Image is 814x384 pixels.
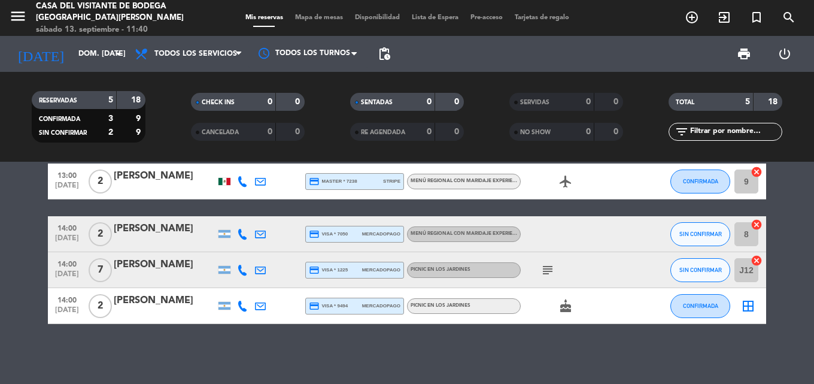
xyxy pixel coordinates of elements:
[361,129,405,135] span: RE AGENDADA
[454,128,461,136] strong: 0
[411,267,470,272] span: Picnic en los Jardines
[114,168,215,184] div: [PERSON_NAME]
[586,128,591,136] strong: 0
[764,36,805,72] div: LOG OUT
[676,99,694,105] span: TOTAL
[89,222,112,246] span: 2
[689,125,782,138] input: Filtrar por nombre...
[520,99,549,105] span: SERVIDAS
[108,96,113,104] strong: 5
[89,170,112,193] span: 2
[411,231,557,236] span: Menú Regional con maridaje Experiencia Santa Julia
[745,98,750,106] strong: 5
[89,294,112,318] span: 2
[52,220,82,234] span: 14:00
[509,14,575,21] span: Tarjetas de regalo
[309,301,348,312] span: visa * 9494
[406,14,464,21] span: Lista de Espera
[383,177,400,185] span: stripe
[309,265,348,276] span: visa * 1225
[685,10,699,25] i: add_circle_outline
[520,129,551,135] span: NO SHOW
[295,128,302,136] strong: 0
[136,128,143,137] strong: 9
[309,301,320,312] i: credit_card
[9,7,27,29] button: menu
[202,129,239,135] span: CANCELADA
[427,128,432,136] strong: 0
[309,229,348,240] span: visa * 7050
[39,130,87,136] span: SIN CONFIRMAR
[9,7,27,25] i: menu
[558,174,573,189] i: airplanemode_active
[52,182,82,195] span: [DATE]
[737,47,751,61] span: print
[108,128,113,137] strong: 2
[131,96,143,104] strong: 18
[268,128,272,136] strong: 0
[670,294,730,318] button: CONFIRMADA
[454,98,461,106] strong: 0
[411,179,557,183] span: Menú Regional con maridaje Experiencia Santa Julia
[749,10,764,25] i: turned_in_not
[39,116,80,122] span: CONFIRMADA
[679,267,722,273] span: SIN CONFIRMAR
[202,99,235,105] span: CHECK INS
[111,47,126,61] i: arrow_drop_down
[683,303,718,309] span: CONFIRMADA
[52,306,82,320] span: [DATE]
[362,266,400,274] span: mercadopago
[670,222,730,246] button: SIN CONFIRMAR
[114,257,215,273] div: [PERSON_NAME]
[464,14,509,21] span: Pre-acceso
[36,24,195,36] div: sábado 13. septiembre - 11:40
[411,303,470,308] span: Picnic en los Jardines
[362,302,400,310] span: mercadopago
[717,10,731,25] i: exit_to_app
[52,234,82,248] span: [DATE]
[309,176,357,187] span: master * 7238
[309,265,320,276] i: credit_card
[377,47,391,61] span: pending_actions
[741,299,755,313] i: border_all
[89,258,112,282] span: 7
[670,258,730,282] button: SIN CONFIRMAR
[114,221,215,237] div: [PERSON_NAME]
[751,219,763,231] i: cancel
[768,98,780,106] strong: 18
[586,98,591,106] strong: 0
[52,256,82,270] span: 14:00
[289,14,349,21] span: Mapa de mesas
[52,168,82,182] span: 13:00
[679,231,722,237] span: SIN CONFIRMAR
[309,229,320,240] i: credit_card
[362,230,400,238] span: mercadopago
[751,166,763,178] i: cancel
[361,99,393,105] span: SENTADAS
[349,14,406,21] span: Disponibilidad
[675,125,689,139] i: filter_list
[777,47,792,61] i: power_settings_new
[114,293,215,309] div: [PERSON_NAME]
[670,170,730,193] button: CONFIRMADA
[239,14,289,21] span: Mis reservas
[268,98,272,106] strong: 0
[613,128,621,136] strong: 0
[108,114,113,123] strong: 3
[39,98,77,104] span: RESERVADAS
[751,255,763,267] i: cancel
[36,1,195,24] div: Casa del Visitante de Bodega [GEOGRAPHIC_DATA][PERSON_NAME]
[52,270,82,284] span: [DATE]
[309,176,320,187] i: credit_card
[154,50,237,58] span: Todos los servicios
[540,263,555,277] i: subject
[427,98,432,106] strong: 0
[613,98,621,106] strong: 0
[52,292,82,306] span: 14:00
[295,98,302,106] strong: 0
[9,41,72,67] i: [DATE]
[683,178,718,185] span: CONFIRMADA
[782,10,796,25] i: search
[136,114,143,123] strong: 9
[558,299,573,313] i: cake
